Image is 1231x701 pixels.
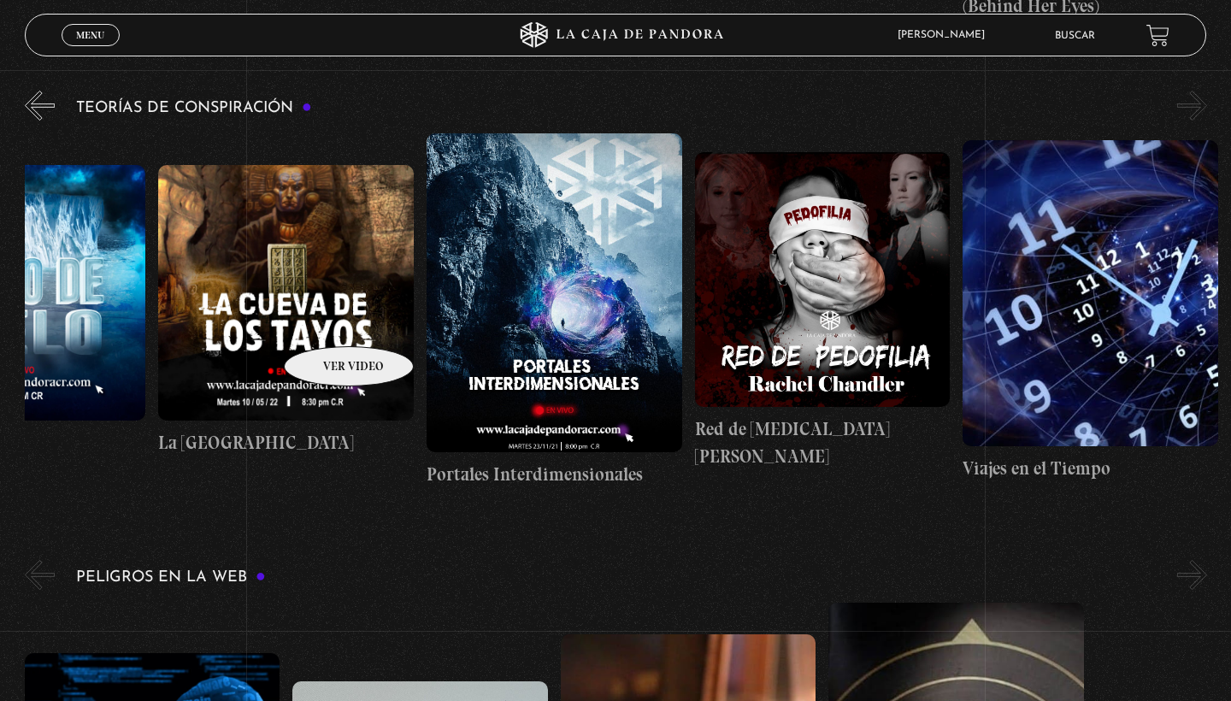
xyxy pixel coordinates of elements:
[71,44,111,56] span: Cerrar
[889,30,1002,40] span: [PERSON_NAME]
[427,461,682,488] h4: Portales Interdimensionales
[1055,31,1095,41] a: Buscar
[695,415,951,469] h4: Red de [MEDICAL_DATA] [PERSON_NAME]
[76,100,312,116] h3: Teorías de Conspiración
[76,569,266,586] h3: Peligros en la web
[1177,91,1207,121] button: Next
[76,30,104,40] span: Menu
[963,133,1218,488] a: Viajes en el Tiempo
[1146,24,1169,47] a: View your shopping cart
[25,91,55,121] button: Previous
[963,455,1218,482] h4: Viajes en el Tiempo
[695,133,951,488] a: Red de [MEDICAL_DATA] [PERSON_NAME]
[158,133,414,488] a: La [GEOGRAPHIC_DATA]
[1177,560,1207,590] button: Next
[427,133,682,488] a: Portales Interdimensionales
[158,429,414,457] h4: La [GEOGRAPHIC_DATA]
[25,560,55,590] button: Previous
